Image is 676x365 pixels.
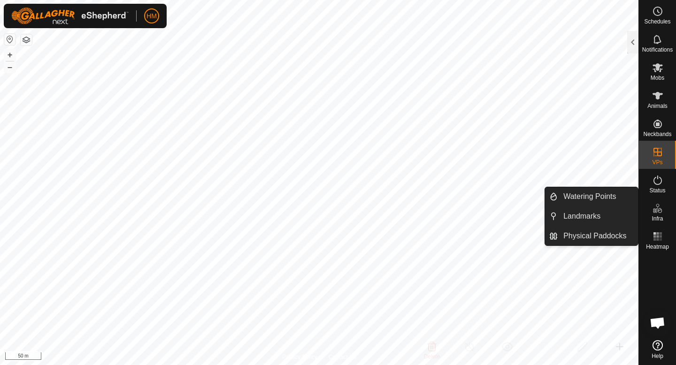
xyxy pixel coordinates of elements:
[545,227,638,245] li: Physical Paddocks
[21,34,32,46] button: Map Layers
[652,216,663,221] span: Infra
[545,207,638,226] li: Landmarks
[282,353,317,361] a: Privacy Policy
[558,227,638,245] a: Physical Paddocks
[639,336,676,363] a: Help
[643,131,671,137] span: Neckbands
[646,244,669,250] span: Heatmap
[545,187,638,206] li: Watering Points
[146,11,157,21] span: HM
[563,191,616,202] span: Watering Points
[644,309,672,337] a: Open chat
[647,103,668,109] span: Animals
[11,8,129,24] img: Gallagher Logo
[4,34,15,45] button: Reset Map
[558,207,638,226] a: Landmarks
[563,230,626,242] span: Physical Paddocks
[563,211,600,222] span: Landmarks
[652,353,663,359] span: Help
[651,75,664,81] span: Mobs
[4,61,15,73] button: –
[558,187,638,206] a: Watering Points
[329,353,356,361] a: Contact Us
[642,47,673,53] span: Notifications
[4,49,15,61] button: +
[652,160,662,165] span: VPs
[649,188,665,193] span: Status
[644,19,670,24] span: Schedules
